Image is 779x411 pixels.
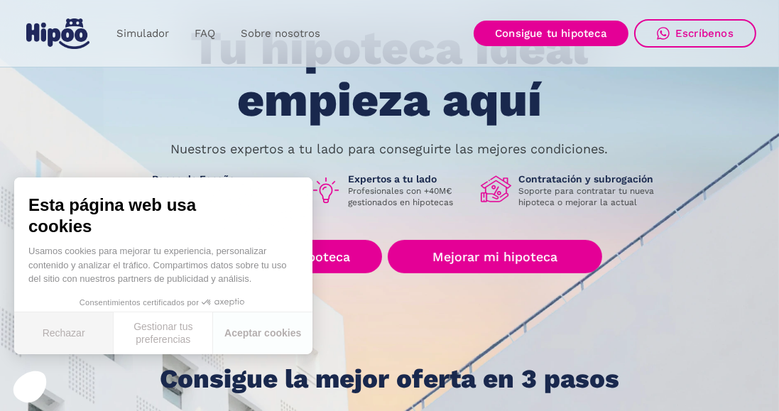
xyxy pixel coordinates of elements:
p: Soporte para contratar tu nueva hipoteca o mejorar la actual [519,185,665,208]
h1: Contratación y subrogación [519,172,665,185]
a: Mejorar mi hipoteca [388,240,601,273]
h1: Consigue la mejor oferta en 3 pasos [160,365,619,393]
p: Nuestros expertos a tu lado para conseguirte las mejores condiciones. [171,143,609,155]
div: Escríbenos [675,27,734,40]
a: home [23,13,92,55]
a: Sobre nosotros [228,20,333,48]
a: Escríbenos [634,19,756,48]
p: Profesionales con +40M€ gestionados en hipotecas [349,185,469,208]
a: Consigue tu hipoteca [474,21,628,46]
h1: Banco de España [153,172,299,185]
a: Simulador [104,20,182,48]
h1: Expertos a tu lado [349,172,469,185]
a: FAQ [182,20,228,48]
h1: Tu hipoteca ideal empieza aquí [120,23,658,126]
